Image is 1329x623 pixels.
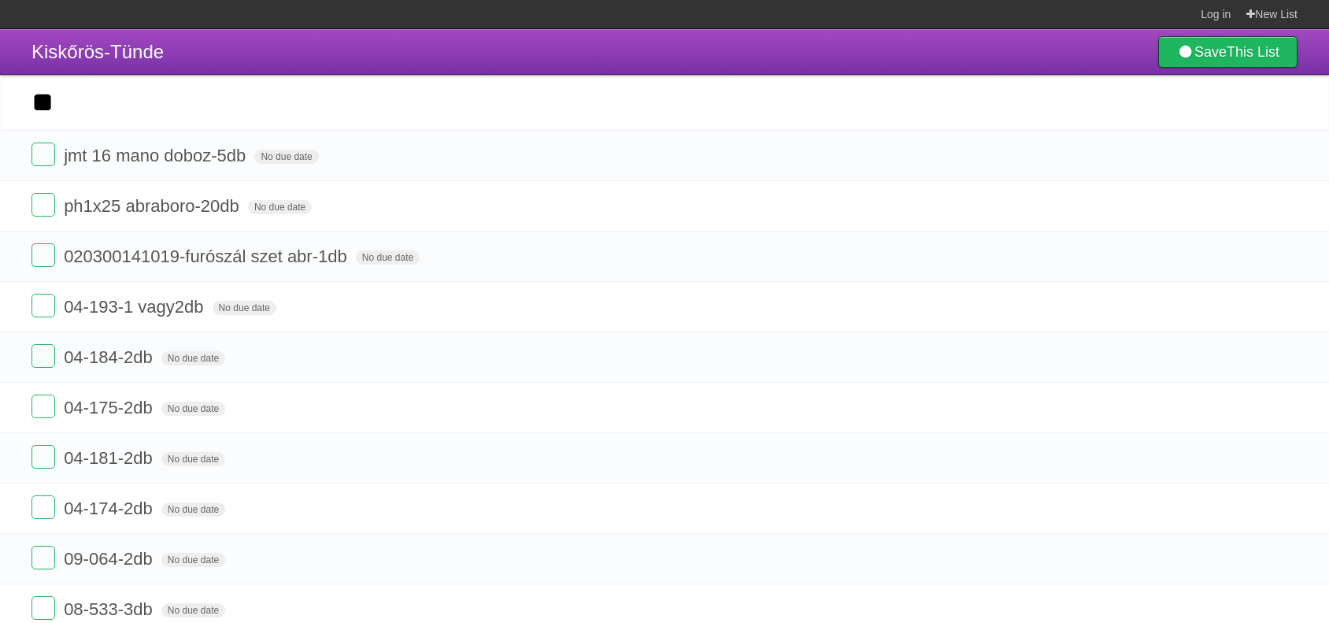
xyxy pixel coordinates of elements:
[31,243,55,267] label: Done
[64,398,157,417] span: 04-175-2db
[64,146,250,165] span: jmt 16 mano doboz-5db
[31,193,55,217] label: Done
[31,41,164,62] span: Kiskőrös-Tünde
[64,347,157,367] span: 04-184-2db
[161,351,225,365] span: No due date
[64,196,243,216] span: ph1x25 abraboro-20db
[161,553,225,567] span: No due date
[248,200,312,214] span: No due date
[31,596,55,620] label: Done
[31,143,55,166] label: Done
[64,599,157,619] span: 08-533-3db
[31,344,55,368] label: Done
[31,294,55,317] label: Done
[356,250,420,265] span: No due date
[31,395,55,418] label: Done
[64,247,351,266] span: 020300141019-furószál szet abr-1db
[254,150,318,164] span: No due date
[31,445,55,469] label: Done
[64,297,207,317] span: 04-193-1 vagy2db
[31,495,55,519] label: Done
[64,549,157,569] span: 09-064-2db
[213,301,276,315] span: No due date
[161,452,225,466] span: No due date
[161,603,225,617] span: No due date
[161,402,225,416] span: No due date
[1227,44,1279,60] b: This List
[64,448,157,468] span: 04-181-2db
[161,502,225,517] span: No due date
[31,546,55,569] label: Done
[1158,36,1298,68] a: SaveThis List
[64,499,157,518] span: 04-174-2db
